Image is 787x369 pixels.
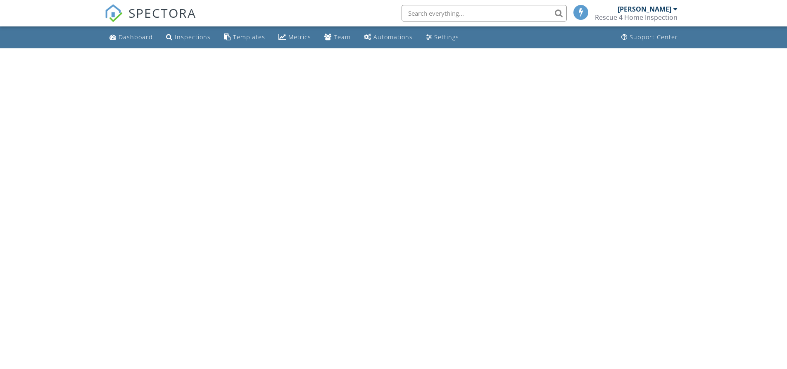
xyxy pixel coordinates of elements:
[373,33,413,41] div: Automations
[275,30,314,45] a: Metrics
[175,33,211,41] div: Inspections
[321,30,354,45] a: Team
[233,33,265,41] div: Templates
[128,4,196,21] span: SPECTORA
[105,4,123,22] img: The Best Home Inspection Software - Spectora
[618,5,671,13] div: [PERSON_NAME]
[334,33,351,41] div: Team
[402,5,567,21] input: Search everything...
[221,30,269,45] a: Templates
[119,33,153,41] div: Dashboard
[361,30,416,45] a: Automations (Basic)
[105,11,196,29] a: SPECTORA
[595,13,678,21] div: Rescue 4 Home Inspection
[106,30,156,45] a: Dashboard
[288,33,311,41] div: Metrics
[630,33,678,41] div: Support Center
[618,30,681,45] a: Support Center
[423,30,462,45] a: Settings
[434,33,459,41] div: Settings
[163,30,214,45] a: Inspections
